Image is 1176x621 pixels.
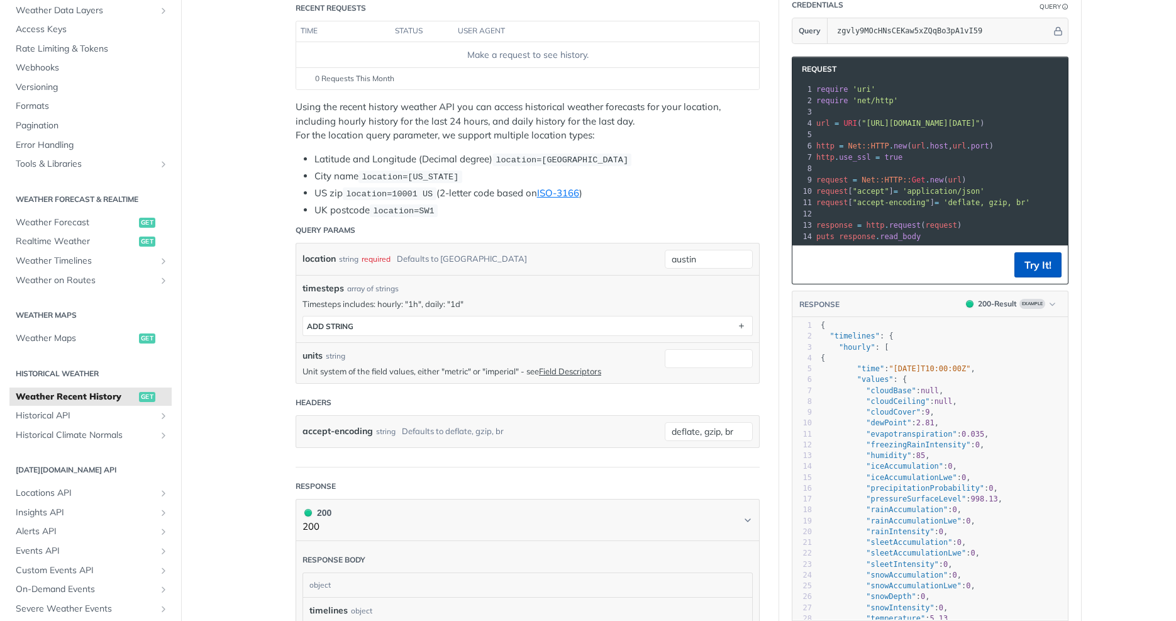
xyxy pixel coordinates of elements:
[16,23,169,36] span: Access Keys
[796,64,836,75] span: Request
[821,484,998,493] span: : ,
[302,349,323,362] label: units
[935,198,939,207] span: =
[296,225,355,236] div: Query Params
[821,462,957,471] span: : ,
[792,208,814,220] div: 12
[912,176,926,184] span: Get
[139,333,155,344] span: get
[866,517,962,525] span: "rainAccumulationLwe"
[948,176,962,184] span: url
[16,100,169,113] span: Formats
[839,153,871,162] span: use_ssl
[939,527,943,536] span: 0
[1062,4,1068,10] i: Information
[362,250,391,268] div: required
[9,542,172,561] a: Events APIShow subpages for Events API
[875,232,880,241] span: .
[921,592,925,601] span: 0
[821,343,889,352] span: : [
[402,422,504,440] div: Defaults to deflate, gzip, br
[957,538,962,547] span: 0
[792,231,814,242] div: 14
[453,21,734,42] th: user agent
[971,142,989,150] span: port
[939,603,943,612] span: 0
[962,430,984,439] span: 0.035
[967,142,971,150] span: .
[821,538,966,547] span: : ,
[966,581,970,590] span: 0
[9,194,172,205] h2: Weather Forecast & realtime
[862,119,980,128] span: "[URL][DOMAIN_NAME][DATE]"
[839,142,843,150] span: =
[373,206,434,216] span: location=SW1
[397,250,527,268] div: Defaults to [GEOGRAPHIC_DATA]
[975,440,980,449] span: 0
[309,604,348,617] span: timelines
[296,3,366,14] div: Recent Requests
[314,152,760,167] li: Latitude and Longitude (Decimal degree)
[314,203,760,218] li: UK postcode
[792,483,812,494] div: 16
[821,430,989,439] span: : ,
[930,142,948,150] span: host
[866,603,934,612] span: "snowIntensity"
[821,451,929,460] span: : ,
[792,106,814,118] div: 3
[866,397,929,406] span: "cloudCeiling"
[866,571,948,579] span: "snowAccumulation"
[792,342,812,353] div: 3
[792,364,812,374] div: 5
[376,422,396,440] div: string
[16,274,155,287] span: Weather on Routes
[894,187,898,196] span: =
[853,85,875,94] span: 'uri'
[962,473,966,482] span: 0
[821,354,825,362] span: {
[302,366,658,377] p: Unit system of the field values, either "metric" or "imperial" - see
[302,250,336,268] label: location
[9,561,172,580] a: Custom Events APIShow subpages for Custom Events API
[16,158,155,171] span: Tools & Libraries
[792,118,814,129] div: 4
[953,142,967,150] span: url
[821,440,984,449] span: : ,
[829,332,879,340] span: "timelines"
[792,570,812,581] div: 24
[9,484,172,503] a: Locations APIShow subpages for Locations API
[866,451,911,460] span: "humidity"
[16,583,155,596] span: On-Demand Events
[816,232,835,241] span: puts
[821,386,943,395] span: : ,
[792,429,812,440] div: 11
[816,96,848,105] span: require
[9,580,172,599] a: On-Demand EventsShow subpages for On-Demand Events
[537,187,579,199] a: ISO-3166
[792,494,812,505] div: 17
[978,298,1017,310] div: 200 - Result
[792,186,814,197] div: 10
[16,603,155,615] span: Severe Weather Events
[1019,299,1045,309] span: Example
[16,235,136,248] span: Realtime Weather
[792,603,812,613] div: 27
[792,418,812,428] div: 10
[821,560,953,569] span: : ,
[821,517,975,525] span: : ,
[792,386,812,396] div: 7
[835,153,839,162] span: .
[792,163,814,174] div: 8
[953,571,957,579] span: 0
[296,397,331,408] div: Headers
[821,603,948,612] span: : ,
[158,159,169,169] button: Show subpages for Tools & Libraries
[158,546,169,556] button: Show subpages for Events API
[816,198,848,207] span: request
[1040,2,1061,11] div: Query
[866,505,948,514] span: "rainAccumulation"
[889,142,894,150] span: .
[9,155,172,174] a: Tools & LibrariesShow subpages for Tools & Libraries
[792,129,814,140] div: 5
[816,198,1030,207] span: [ ]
